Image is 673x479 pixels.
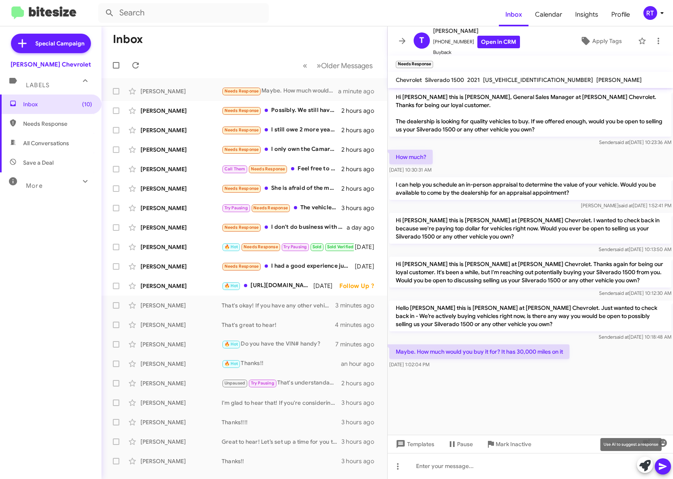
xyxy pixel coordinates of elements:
span: T [419,34,424,47]
div: [PERSON_NAME] [140,126,222,134]
div: Great to hear! Let’s set up a time for you to bring in your Silverado 1500 for a quick appraisal.... [222,438,341,446]
p: How much? [389,150,433,164]
div: RT [643,6,657,20]
span: Try Pausing [283,244,307,249]
span: Templates [394,437,434,451]
span: Sold [313,244,322,249]
span: Needs Response [224,88,259,94]
span: 2021 [467,76,480,84]
a: Profile [605,3,636,26]
div: [PERSON_NAME] [140,321,222,329]
span: Sender [DATE] 10:23:36 AM [599,139,671,145]
span: All Conversations [23,139,69,147]
div: 3 hours ago [341,399,381,407]
p: I can help you schedule an in-person appraisal to determine the value of your vehicle. Would you ... [389,177,671,200]
div: 4 minutes ago [335,321,381,329]
span: said at [615,246,629,252]
span: 🔥 Hot [224,244,238,249]
a: Open in CRM [477,36,520,48]
span: « [303,60,307,71]
div: Use AI to suggest a response [600,438,662,451]
div: She is afraid of the manual shift [222,184,341,193]
p: Hi [PERSON_NAME] this is [PERSON_NAME] at [PERSON_NAME] Chevrolet. Thanks again for being our loy... [389,257,671,288]
span: Needs Response [224,186,259,191]
small: Needs Response [396,61,433,68]
div: [PERSON_NAME] [140,185,222,193]
span: Try Pausing [251,380,274,386]
button: Templates [388,437,441,451]
span: said at [615,290,629,296]
div: [PERSON_NAME] [140,165,222,173]
div: 3 hours ago [341,418,381,426]
input: Search [98,3,269,23]
div: [PERSON_NAME] [140,223,222,232]
div: [PERSON_NAME] [140,262,222,271]
a: Special Campaign [11,34,91,53]
div: 2 hours ago [341,165,381,173]
div: a minute ago [338,87,381,95]
div: I only own the Camaro, but not interested in selling it at the moment. Thank you. But out of curi... [222,145,341,154]
div: I don't do business with buisnesses who have no ethics. Should have treated me properly when I wa... [222,223,347,232]
div: [PERSON_NAME] [140,204,222,212]
span: Call Them [224,166,246,172]
div: [PERSON_NAME] [140,282,222,290]
div: 2 hours ago [341,126,381,134]
span: [DATE] 10:30:31 AM [389,167,431,173]
div: [URL][DOMAIN_NAME] [222,281,313,290]
span: Inbox [23,100,92,108]
button: Previous [298,57,312,74]
span: Needs Response [224,264,259,269]
span: Sender [DATE] 10:18:48 AM [599,334,671,340]
div: Thanks!! [222,457,341,465]
div: That's okay! If you have any other vehicles you'd like to sell, we would love to discuss options ... [222,301,335,309]
div: 3 hours ago [341,438,381,446]
span: Sender [DATE] 10:13:50 AM [599,246,671,252]
span: 🔥 Hot [224,342,238,347]
div: 3 minutes ago [335,301,381,309]
span: Labels [26,82,50,89]
div: [PERSON_NAME] [140,418,222,426]
button: Pause [441,437,479,451]
span: [US_VEHICLE_IDENTIFICATION_NUMBER] [483,76,593,84]
div: [PERSON_NAME] [140,146,222,154]
div: 3 hours ago [341,457,381,465]
div: 2 hours ago [341,185,381,193]
span: Special Campaign [35,39,84,47]
div: [PERSON_NAME] [140,399,222,407]
button: Apply Tags [567,34,634,48]
span: 🔥 Hot [224,283,238,288]
span: Sender [DATE] 10:12:30 AM [599,290,671,296]
span: Unpaused [224,380,246,386]
div: I had a good experience just trying to figure out if it's worth my time [222,262,354,271]
div: a day ago [347,223,381,232]
div: [DATE] [313,282,339,290]
span: Chevrolet [396,76,422,84]
p: Hi [PERSON_NAME] this is [PERSON_NAME] at [PERSON_NAME] Chevrolet. I wanted to check back in beca... [389,213,671,244]
span: » [317,60,321,71]
div: [PERSON_NAME] [140,457,222,465]
span: Needs Response [251,166,285,172]
button: RT [636,6,664,20]
span: Try Pausing [224,205,248,211]
span: Save a Deal [23,159,54,167]
div: Feel free to call me if you'd like I don't have time to come into the dealership [222,164,341,174]
span: Apply Tags [592,34,622,48]
div: 2 hours ago [341,146,381,154]
span: More [26,182,43,189]
p: Hello [PERSON_NAME] this is [PERSON_NAME] at [PERSON_NAME] Chevrolet. Just wanted to check back i... [389,301,671,331]
span: Needs Response [224,225,259,230]
span: Mark Inactive [496,437,531,451]
div: Follow Up ? [339,282,381,290]
div: [PERSON_NAME] Chevrolet [11,60,91,69]
div: 7 minutes ago [335,340,381,348]
span: 🔥 Hot [224,361,238,366]
span: [PERSON_NAME] [433,26,520,36]
div: [PERSON_NAME] [140,243,222,251]
p: Maybe. How much would you buy it for? It has 30,000 miles on it [389,344,569,359]
span: Needs Response [224,147,259,152]
div: [DATE] [354,262,381,271]
span: Needs Response [253,205,288,211]
div: [PERSON_NAME] [140,438,222,446]
span: Sold Verified [327,244,354,249]
div: I still owe 2 more years on my car,so I doubt I would be of any help. [222,125,341,135]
